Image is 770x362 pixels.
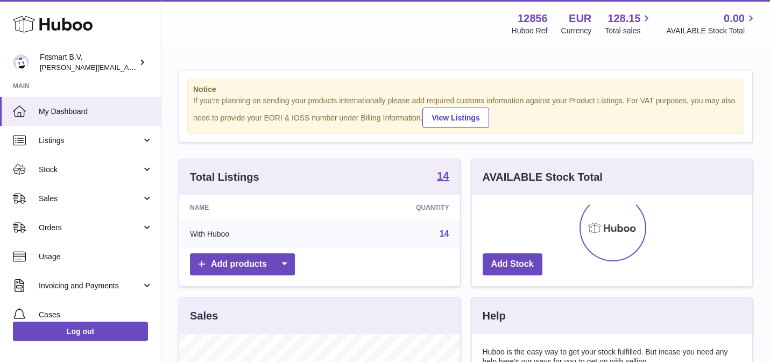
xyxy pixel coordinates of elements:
a: 14 [440,229,449,238]
h3: Help [483,309,506,323]
h3: Total Listings [190,170,259,184]
th: Name [179,195,327,220]
td: With Huboo [179,220,327,248]
a: 128.15 Total sales [605,11,653,36]
span: Cases [39,310,153,320]
a: Add products [190,253,295,275]
span: 128.15 [607,11,640,26]
a: Add Stock [483,253,542,275]
div: Currency [561,26,592,36]
h3: AVAILABLE Stock Total [483,170,603,184]
strong: 14 [437,171,449,181]
h3: Sales [190,309,218,323]
span: [PERSON_NAME][EMAIL_ADDRESS][DOMAIN_NAME] [40,63,216,72]
span: Invoicing and Payments [39,281,142,291]
div: Huboo Ref [512,26,548,36]
a: View Listings [422,108,489,128]
a: 0.00 AVAILABLE Stock Total [666,11,757,36]
span: AVAILABLE Stock Total [666,26,757,36]
strong: EUR [569,11,591,26]
span: My Dashboard [39,107,153,117]
div: Fitsmart B.V. [40,52,137,73]
span: Usage [39,252,153,262]
span: Orders [39,223,142,233]
span: Sales [39,194,142,204]
th: Quantity [327,195,460,220]
img: jonathan@leaderoo.com [13,54,29,70]
div: If you're planning on sending your products internationally please add required customs informati... [193,96,738,128]
a: 14 [437,171,449,183]
span: Listings [39,136,142,146]
span: Stock [39,165,142,175]
strong: Notice [193,84,738,95]
span: 0.00 [724,11,745,26]
strong: 12856 [518,11,548,26]
span: Total sales [605,26,653,36]
a: Log out [13,322,148,341]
